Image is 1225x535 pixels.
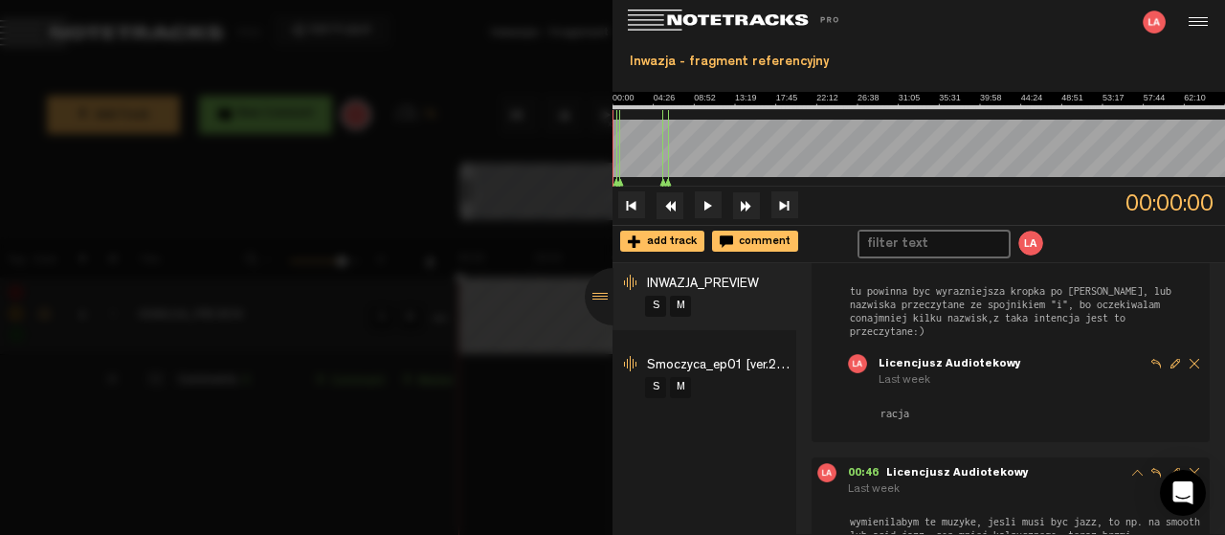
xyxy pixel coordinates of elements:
[1143,11,1166,33] img: letters
[712,231,798,252] div: comment
[670,377,691,398] a: M
[879,406,911,421] span: racja
[641,236,697,248] span: add track
[848,468,886,479] span: 00:46
[1166,463,1185,482] span: Edit comment
[647,278,759,291] span: INWAZJA_PREVIEW
[859,232,991,256] input: filter text
[886,468,1029,479] span: Licencjusz Audiotekowy
[879,375,930,387] span: Last week
[1166,354,1185,373] span: Edit comment
[848,354,867,373] img: letters
[1147,463,1166,482] span: Reply to comment
[879,359,1021,370] span: Licencjusz Audiotekowy
[733,236,791,248] span: comment
[1016,229,1045,257] li: {{ collab.name_first }} {{ collab.name_last }}
[620,231,704,252] div: add track
[1185,354,1204,373] span: Delete comment
[1127,463,1147,482] span: thread
[628,10,857,32] img: logo_white.svg
[612,92,1225,109] img: ruler
[817,463,836,482] img: letters
[1147,354,1166,373] span: Reply to comment
[848,283,1204,339] span: tu powinna byc wyrazniejsza kropka po [PERSON_NAME], lub nazwiska przeczytane ze spojnikiem "i", ...
[1185,463,1204,482] span: Delete comment
[647,359,834,372] span: Smoczyca_ep01 [ver.20250919]
[620,46,1217,79] div: Inwazja - fragment referencyjny
[670,296,691,317] a: M
[645,377,666,398] a: S
[645,296,666,317] a: S
[1160,470,1206,516] div: Open Intercom Messenger
[1125,187,1225,223] span: 00:00:00
[848,484,900,496] span: Last week
[1016,229,1045,257] img: letters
